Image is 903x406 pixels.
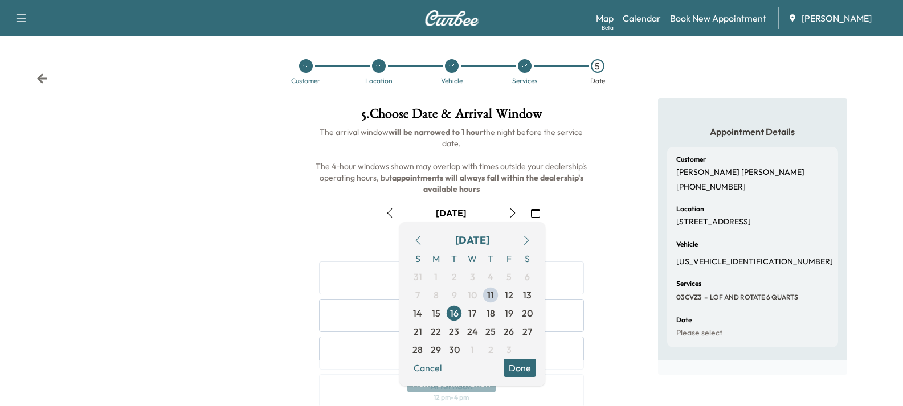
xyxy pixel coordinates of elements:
[436,207,467,219] div: [DATE]
[505,306,513,320] span: 19
[316,127,589,194] span: The arrival window the night before the service date. The 4-hour windows shown may overlap with t...
[591,59,604,73] div: 5
[424,10,479,26] img: Curbee Logo
[414,325,422,338] span: 21
[488,343,493,356] span: 2
[623,11,661,25] a: Calendar
[481,249,500,268] span: T
[408,249,427,268] span: S
[434,288,439,302] span: 8
[676,156,706,163] h6: Customer
[676,217,751,227] p: [STREET_ADDRESS]
[470,270,475,284] span: 3
[488,270,493,284] span: 4
[408,359,447,377] button: Cancel
[468,288,477,302] span: 10
[487,288,494,302] span: 11
[667,125,838,138] h5: Appointment Details
[512,77,537,84] div: Services
[676,317,692,323] h6: Date
[522,325,532,338] span: 27
[676,167,804,178] p: [PERSON_NAME] [PERSON_NAME]
[596,11,614,25] a: MapBeta
[590,77,605,84] div: Date
[506,270,512,284] span: 5
[412,343,423,356] span: 28
[463,249,481,268] span: W
[467,325,478,338] span: 24
[452,270,457,284] span: 2
[445,249,463,268] span: T
[702,292,708,303] span: -
[415,288,420,302] span: 7
[802,11,872,25] span: [PERSON_NAME]
[676,241,698,248] h6: Vehicle
[676,206,704,212] h6: Location
[518,249,536,268] span: S
[676,293,702,302] span: 03CVZ3
[36,73,48,84] div: Back
[676,328,722,338] p: Please select
[427,249,445,268] span: M
[432,306,440,320] span: 15
[389,127,483,137] b: will be narrowed to 1 hour
[434,270,438,284] span: 1
[310,107,593,126] h1: 5 . Choose Date & Arrival Window
[392,173,585,194] b: appointments will always fall within the dealership's available hours
[504,359,536,377] button: Done
[468,306,476,320] span: 17
[455,232,489,248] div: [DATE]
[449,325,459,338] span: 23
[505,288,513,302] span: 12
[676,257,833,267] p: [US_VEHICLE_IDENTIFICATION_NUMBER]
[471,343,474,356] span: 1
[450,306,459,320] span: 16
[602,23,614,32] div: Beta
[670,11,766,25] a: Book New Appointment
[291,77,320,84] div: Customer
[506,343,512,356] span: 3
[523,288,532,302] span: 13
[449,343,460,356] span: 30
[525,270,530,284] span: 6
[487,306,495,320] span: 18
[676,182,746,192] p: [PHONE_NUMBER]
[413,306,422,320] span: 14
[431,325,441,338] span: 22
[441,77,463,84] div: Vehicle
[676,280,701,287] h6: Services
[365,77,393,84] div: Location
[414,270,422,284] span: 31
[500,249,518,268] span: F
[522,306,533,320] span: 20
[708,293,798,302] span: LOF AND ROTATE 6 QUARTS
[452,288,457,302] span: 9
[485,325,496,338] span: 25
[431,343,441,356] span: 29
[504,325,514,338] span: 26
